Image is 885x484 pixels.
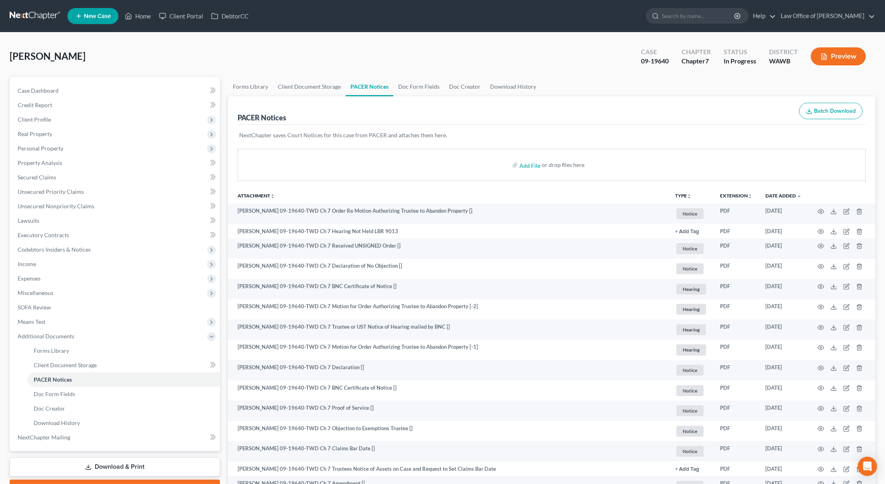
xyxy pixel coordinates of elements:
[675,242,707,255] a: Notice
[228,77,273,96] a: Forms Library
[714,401,759,421] td: PDF
[11,228,220,242] a: Executory Contracts
[18,130,52,137] span: Real Property
[485,77,541,96] a: Download History
[759,380,808,401] td: [DATE]
[759,401,808,421] td: [DATE]
[682,57,711,66] div: Chapter
[18,260,36,267] span: Income
[748,194,753,199] i: unfold_more
[18,246,91,253] span: Codebtors Insiders & Notices
[10,458,220,476] a: Download & Print
[18,318,45,325] span: Means Test
[34,347,69,354] span: Forms Library
[18,333,74,340] span: Additional Documents
[676,263,704,274] span: Notice
[676,284,706,295] span: Hearing
[675,207,707,220] a: Notice
[207,9,252,23] a: DebtorCC
[759,340,808,360] td: [DATE]
[759,238,808,259] td: [DATE]
[34,419,80,426] span: Download History
[759,259,808,279] td: [DATE]
[676,324,706,335] span: Hearing
[18,275,41,282] span: Expenses
[720,193,753,199] a: Extensionunfold_more
[662,8,735,23] input: Search by name...
[228,462,669,476] td: [PERSON_NAME] 09-19640-TWD Ch 7 Trustees Notice of Assets on Case and Request to Set Claims Bar Date
[675,229,699,234] button: + Add Tag
[714,319,759,340] td: PDF
[542,161,584,169] div: or drop files here
[797,194,802,199] i: expand_more
[675,404,707,417] a: Notice
[228,340,669,360] td: [PERSON_NAME] 09-19640-TWD Ch 7 Motion for Order Authorizing Trustee to Abandon Property [-1]
[11,185,220,199] a: Unsecured Priority Claims
[765,193,802,199] a: Date Added expand_more
[34,390,75,397] span: Doc Form Fields
[444,77,485,96] a: Doc Creator
[682,47,711,57] div: Chapter
[641,47,669,57] div: Case
[675,425,707,438] a: Notice
[714,259,759,279] td: PDF
[675,283,707,296] a: Hearing
[346,77,393,96] a: PACER Notices
[675,193,692,199] button: TYPEunfold_more
[759,224,808,238] td: [DATE]
[724,47,756,57] div: Status
[676,365,704,376] span: Notice
[11,170,220,185] a: Secured Claims
[18,145,63,152] span: Personal Property
[27,401,220,416] a: Doc Creator
[270,194,275,199] i: unfold_more
[10,50,85,62] span: [PERSON_NAME]
[641,57,669,66] div: 09-19640
[705,57,709,65] span: 7
[714,441,759,462] td: PDF
[676,405,704,416] span: Notice
[228,441,669,462] td: [PERSON_NAME] 09-19640-TWD Ch 7 Claims Bar Date []
[759,203,808,224] td: [DATE]
[675,384,707,397] a: Notice
[675,228,707,235] a: + Add Tag
[18,102,52,108] span: Credit Report
[228,238,669,259] td: [PERSON_NAME] 09-19640-TWD Ch 7 Received UNSIGNED Order []
[714,279,759,299] td: PDF
[18,87,59,94] span: Case Dashboard
[676,304,706,315] span: Hearing
[121,9,155,23] a: Home
[675,364,707,377] a: Notice
[675,445,707,458] a: Notice
[714,421,759,441] td: PDF
[811,47,866,65] button: Preview
[34,376,72,383] span: PACER Notices
[714,462,759,476] td: PDF
[714,238,759,259] td: PDF
[18,434,70,441] span: NextChapter Mailing
[18,217,39,224] span: Lawsuits
[11,83,220,98] a: Case Dashboard
[18,159,62,166] span: Property Analysis
[84,13,111,19] span: New Case
[759,360,808,380] td: [DATE]
[11,430,220,445] a: NextChapter Mailing
[18,174,56,181] span: Secured Claims
[27,358,220,372] a: Client Document Storage
[759,462,808,476] td: [DATE]
[777,9,875,23] a: Law Office of [PERSON_NAME]
[228,319,669,340] td: [PERSON_NAME] 09-19640-TWD Ch 7 Trustee or UST Notice of Hearing mailed by BNC []
[34,362,97,368] span: Client Document Storage
[759,299,808,320] td: [DATE]
[27,372,220,387] a: PACER Notices
[27,344,220,358] a: Forms Library
[769,57,798,66] div: WAWB
[238,193,275,199] a: Attachmentunfold_more
[675,262,707,275] a: Notice
[155,9,207,23] a: Client Portal
[34,405,65,412] span: Doc Creator
[675,343,707,356] a: Hearing
[714,203,759,224] td: PDF
[675,465,707,473] a: + Add Tag
[714,360,759,380] td: PDF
